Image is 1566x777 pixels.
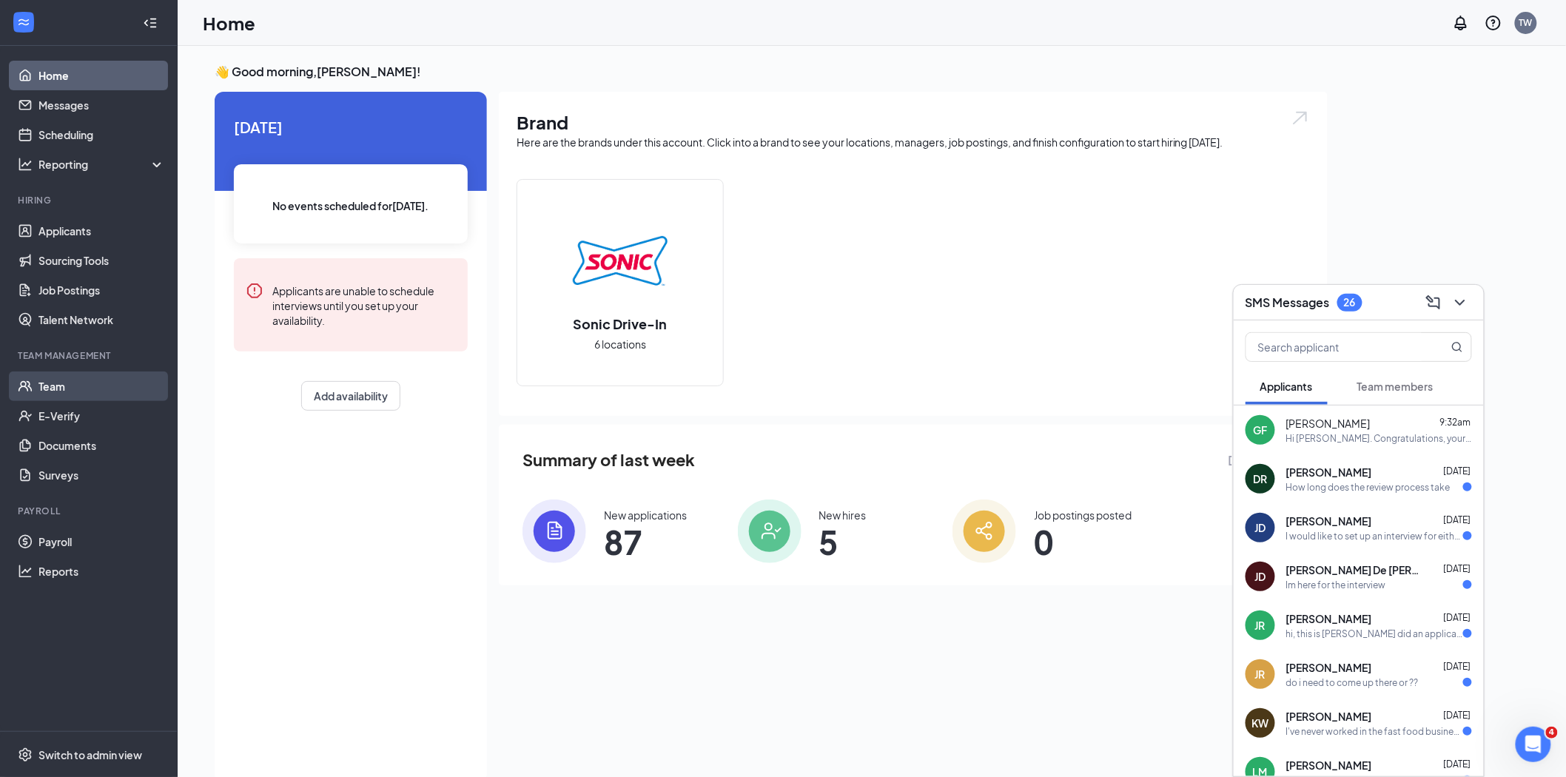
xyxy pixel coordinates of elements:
[30,212,266,227] div: Recent message
[38,747,142,762] div: Switch to admin view
[1451,294,1469,312] svg: ChevronDown
[1286,562,1419,577] span: [PERSON_NAME] De [PERSON_NAME]
[301,381,400,411] button: Add availability
[522,447,695,473] span: Summary of last week
[66,250,414,262] span: You may use the chat box since it is intended to send it via SMS. 😊
[1444,661,1471,672] span: [DATE]
[123,499,174,509] span: Messages
[1286,465,1372,480] span: [PERSON_NAME]
[1229,451,1304,468] span: [DATE] - [DATE]
[38,460,165,490] a: Surveys
[38,157,166,172] div: Reporting
[143,16,158,30] svg: Collapse
[66,264,88,280] div: Lem
[30,31,115,50] img: logo
[30,242,60,272] img: Profile image for Lem
[559,314,682,333] h2: Sonic Drive-In
[1286,758,1372,773] span: [PERSON_NAME]
[81,233,167,249] span: Support Request
[1034,508,1132,522] div: Job postings posted
[573,214,668,309] img: Sonic Drive-In
[1286,725,1463,738] div: I've never worked in the fast food business before nore have I ever been a manager for any compan...
[1444,563,1471,574] span: [DATE]
[18,349,162,362] div: Team Management
[1286,709,1372,724] span: [PERSON_NAME]
[1448,291,1472,314] button: ChevronDown
[1254,423,1268,437] div: GF
[18,194,162,206] div: Hiring
[1034,528,1132,555] span: 0
[1286,579,1386,591] div: Im here for the interview
[38,216,165,246] a: Applicants
[1286,514,1372,528] span: [PERSON_NAME]
[15,389,281,445] div: Send us a messageWe typically reply in under a minute
[1246,333,1422,361] input: Search applicant
[1444,514,1471,525] span: [DATE]
[38,120,165,149] a: Scheduling
[1286,416,1371,431] span: [PERSON_NAME]
[30,402,247,417] div: Send us a message
[522,499,586,563] img: icon
[1344,296,1356,309] div: 26
[18,505,162,517] div: Payroll
[1246,295,1330,311] h3: SMS Messages
[246,282,263,300] svg: Error
[1286,481,1451,494] div: How long does the review process take
[30,155,266,181] p: How can we help?
[198,462,296,521] button: Tickets
[38,246,165,275] a: Sourcing Tools
[1451,341,1463,353] svg: MagnifyingGlass
[1422,291,1445,314] button: ComposeMessage
[1286,611,1372,626] span: [PERSON_NAME]
[203,10,255,36] h1: Home
[173,24,203,53] img: Profile image for James
[1425,294,1442,312] svg: ComposeMessage
[145,24,175,53] img: Profile image for CJ
[16,331,280,374] div: Support Request#35836108 • In progress
[201,24,231,53] img: Profile image for Kiara
[91,264,136,280] div: • 1m ago
[738,499,802,563] img: icon
[38,401,165,431] a: E-Verify
[517,135,1310,149] div: Here are the brands under this account. Click into a brand to see your locations, managers, job p...
[1291,110,1310,127] img: open.6027fd2a22e1237b5b06.svg
[1519,16,1533,29] div: TW
[30,312,266,331] div: Recent ticket
[1286,530,1463,542] div: I would like to set up an interview for either [DATE] or [DATE], any time.
[18,747,33,762] svg: Settings
[952,499,1016,563] img: icon
[38,431,165,460] a: Documents
[66,352,248,368] div: #35836108 • In progress
[604,508,687,522] div: New applications
[1255,520,1266,535] div: JD
[819,528,867,555] span: 5
[604,528,687,555] span: 87
[38,305,165,334] a: Talent Network
[98,462,197,521] button: Messages
[273,198,429,214] span: No events scheduled for [DATE] .
[819,508,867,522] div: New hires
[1286,676,1419,689] div: do i need to come up there or ??
[1286,660,1372,675] span: [PERSON_NAME]
[18,157,33,172] svg: Analysis
[229,499,265,509] span: Tickets
[594,336,646,352] span: 6 locations
[1452,14,1470,32] svg: Notifications
[1444,612,1471,623] span: [DATE]
[1255,667,1266,682] div: JR
[38,61,165,90] a: Home
[1485,14,1502,32] svg: QuestionInfo
[1444,710,1471,721] span: [DATE]
[15,199,281,292] div: Recent messageProfile image for LemSupport RequestYou may use the chat box since it is intended t...
[38,275,165,305] a: Job Postings
[1255,569,1266,584] div: JD
[517,110,1310,135] h1: Brand
[1286,628,1463,640] div: hi, this is [PERSON_NAME] did an application for a sonic carhop and i never heard back from you guys
[1516,727,1551,762] iframe: Intercom live chat
[30,105,266,155] p: Hi [PERSON_NAME] 👋
[1254,471,1268,486] div: DR
[255,24,281,50] div: Close
[33,499,66,509] span: Home
[1444,758,1471,770] span: [DATE]
[1260,380,1313,393] span: Applicants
